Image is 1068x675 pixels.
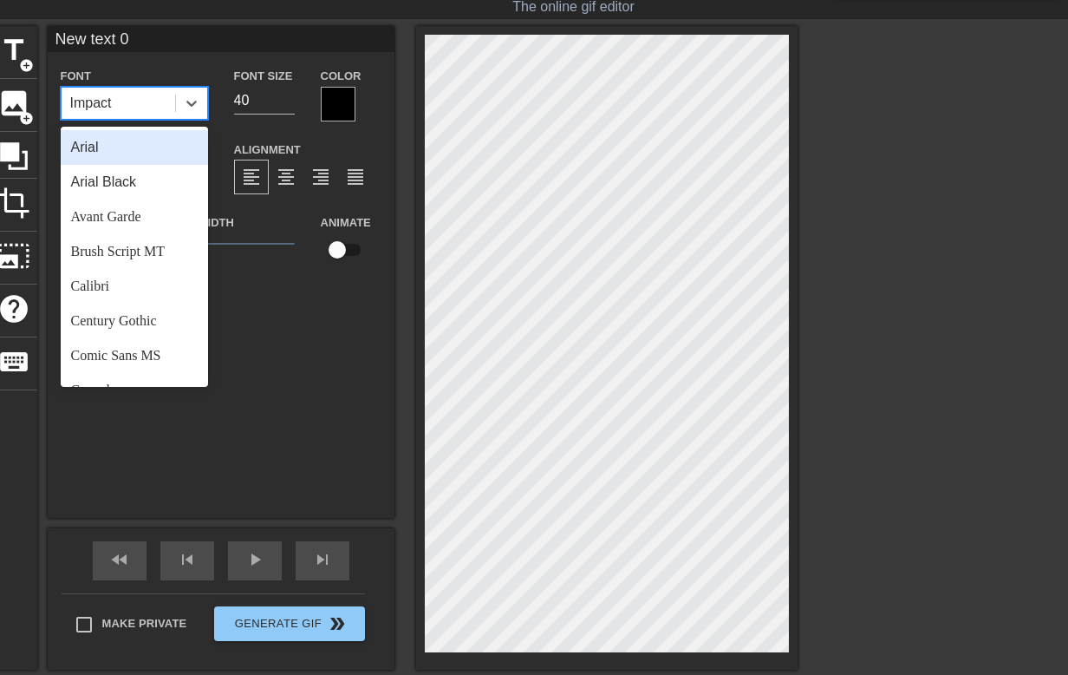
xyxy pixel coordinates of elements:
[61,234,208,269] div: Brush Script MT
[61,165,208,200] div: Arial Black
[61,304,208,338] div: Century Gothic
[61,373,208,408] div: Consolas
[310,167,331,187] span: format_align_right
[321,68,361,85] label: Color
[234,141,301,159] label: Alignment
[327,613,348,634] span: double_arrow
[102,615,187,632] span: Make Private
[19,111,34,126] span: add_circle
[221,613,357,634] span: Generate Gif
[312,549,333,570] span: skip_next
[214,606,364,641] button: Generate Gif
[61,130,208,165] div: Arial
[109,549,130,570] span: fast_rewind
[241,167,262,187] span: format_align_left
[276,167,296,187] span: format_align_center
[70,93,112,114] div: Impact
[61,68,91,85] label: Font
[61,338,208,373] div: Comic Sans MS
[19,58,34,73] span: add_circle
[244,549,265,570] span: play_arrow
[321,214,371,232] label: Animate
[61,200,208,234] div: Avant Garde
[234,68,293,85] label: Font Size
[61,269,208,304] div: Calibri
[345,167,366,187] span: format_align_justify
[177,549,198,570] span: skip_previous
